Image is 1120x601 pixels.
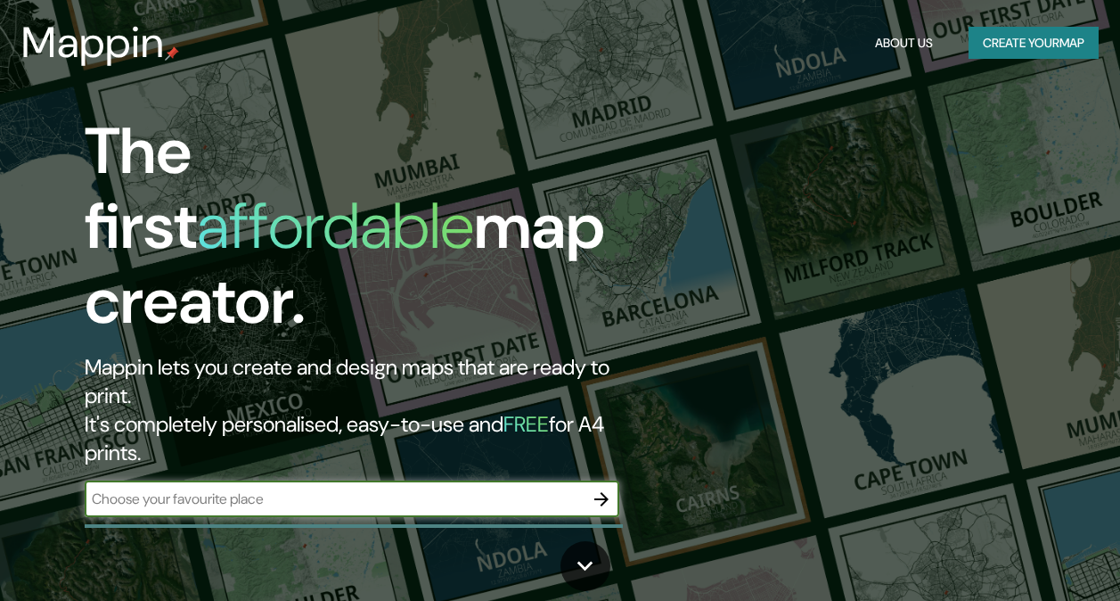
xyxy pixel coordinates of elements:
[165,46,179,61] img: mappin-pin
[503,410,549,438] h5: FREE
[868,27,940,60] button: About Us
[85,114,645,353] h1: The first map creator.
[85,353,645,467] h2: Mappin lets you create and design maps that are ready to print. It's completely personalised, eas...
[197,185,474,268] h1: affordable
[969,27,1099,60] button: Create yourmap
[21,18,165,68] h3: Mappin
[85,489,584,509] input: Choose your favourite place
